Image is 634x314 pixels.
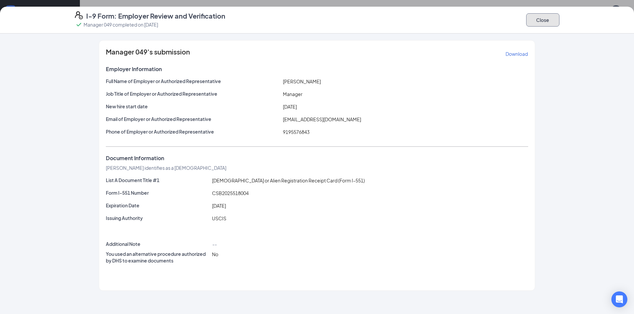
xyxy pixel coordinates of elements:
[506,51,528,57] p: Download
[106,155,164,161] span: Document Information
[106,241,209,247] p: Additional Note
[212,177,365,183] span: [DEMOGRAPHIC_DATA] or Alien Registration Receipt Card (Form I-551)
[212,203,226,209] span: [DATE]
[212,251,218,257] span: No
[212,215,226,221] span: USCIS
[106,165,226,171] span: [PERSON_NAME] identifies as a [DEMOGRAPHIC_DATA]
[106,189,209,196] p: Form I-551 Number
[106,78,280,84] p: Full Name of Employer or Authorized Representative
[283,116,361,122] span: [EMAIL_ADDRESS][DOMAIN_NAME]
[106,103,280,110] p: New hire start date
[505,49,528,59] button: Download
[283,91,303,97] span: Manager
[283,129,310,135] span: 9195576843
[106,90,280,97] p: Job Title of Employer or Authorized Representative
[526,13,559,27] button: Close
[106,66,162,72] span: Employer Information
[75,11,83,19] svg: FormI9EVerifyIcon
[106,215,209,221] p: Issuing Authority
[106,202,209,209] p: Expiration Date
[106,116,280,122] p: Email of Employer or Authorized Representative
[75,21,83,29] svg: Checkmark
[283,104,297,110] span: [DATE]
[106,128,280,135] p: Phone of Employer or Authorized Representative
[106,177,209,183] p: List A Document Title #1
[106,49,190,59] span: Manager 049's submission
[283,78,321,84] span: [PERSON_NAME]
[611,291,627,307] div: Open Intercom Messenger
[106,251,209,264] p: You used an alternative procedure authorized by DHS to examine documents
[212,241,217,247] span: --
[212,190,249,196] span: CSB2025518004
[84,21,158,28] p: Manager 049 completed on [DATE]
[86,11,225,21] h4: I-9 Form: Employer Review and Verification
